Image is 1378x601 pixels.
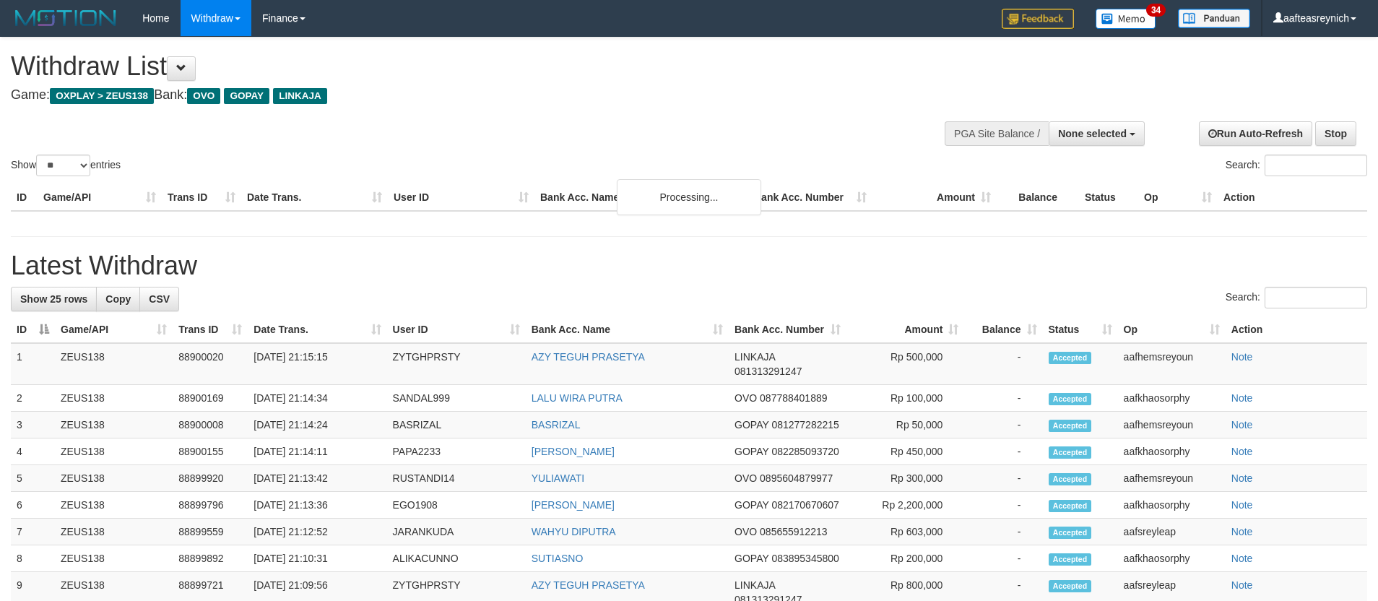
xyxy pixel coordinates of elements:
[1231,392,1253,404] a: Note
[1226,287,1367,308] label: Search:
[11,88,904,103] h4: Game: Bank:
[734,351,775,363] span: LINKAJA
[964,385,1042,412] td: -
[248,385,386,412] td: [DATE] 21:14:34
[36,155,90,176] select: Showentries
[1118,385,1226,412] td: aafkhaosorphy
[1043,316,1118,343] th: Status: activate to sort column ascending
[1118,316,1226,343] th: Op: activate to sort column ascending
[11,343,55,385] td: 1
[1315,121,1356,146] a: Stop
[771,553,838,564] span: Copy 083895345800 to clipboard
[526,316,729,343] th: Bank Acc. Name: activate to sort column ascending
[771,446,838,457] span: Copy 082285093720 to clipboard
[1049,446,1092,459] span: Accepted
[1049,527,1092,539] span: Accepted
[1231,526,1253,537] a: Note
[1265,287,1367,308] input: Search:
[1049,352,1092,364] span: Accepted
[1002,9,1074,29] img: Feedback.jpg
[96,287,140,311] a: Copy
[388,184,534,211] th: User ID
[964,412,1042,438] td: -
[846,519,964,545] td: Rp 603,000
[964,492,1042,519] td: -
[105,293,131,305] span: Copy
[173,412,248,438] td: 88900008
[532,553,584,564] a: SUTIASNO
[1231,499,1253,511] a: Note
[1118,545,1226,572] td: aafkhaosorphy
[173,492,248,519] td: 88899796
[11,519,55,545] td: 7
[241,184,388,211] th: Date Trans.
[11,7,121,29] img: MOTION_logo.png
[734,419,768,431] span: GOPAY
[734,392,757,404] span: OVO
[173,343,248,385] td: 88900020
[532,579,645,591] a: AZY TEGUH PRASETYA
[387,545,526,572] td: ALIKACUNNO
[945,121,1049,146] div: PGA Site Balance /
[11,251,1367,280] h1: Latest Withdraw
[248,545,386,572] td: [DATE] 21:10:31
[734,446,768,457] span: GOPAY
[1226,155,1367,176] label: Search:
[387,465,526,492] td: RUSTANDI14
[846,545,964,572] td: Rp 200,000
[734,526,757,537] span: OVO
[149,293,170,305] span: CSV
[11,184,38,211] th: ID
[532,351,645,363] a: AZY TEGUH PRASETYA
[1049,473,1092,485] span: Accepted
[11,52,904,81] h1: Withdraw List
[248,492,386,519] td: [DATE] 21:13:36
[55,316,173,343] th: Game/API: activate to sort column ascending
[964,465,1042,492] td: -
[1118,465,1226,492] td: aafhemsreyoun
[11,385,55,412] td: 2
[55,492,173,519] td: ZEUS138
[846,343,964,385] td: Rp 500,000
[964,316,1042,343] th: Balance: activate to sort column ascending
[248,438,386,465] td: [DATE] 21:14:11
[532,446,615,457] a: [PERSON_NAME]
[1118,492,1226,519] td: aafkhaosorphy
[173,519,248,545] td: 88899559
[846,412,964,438] td: Rp 50,000
[734,553,768,564] span: GOPAY
[11,438,55,465] td: 4
[1049,580,1092,592] span: Accepted
[1231,419,1253,431] a: Note
[771,419,838,431] span: Copy 081277282215 to clipboard
[532,419,581,431] a: BASRIZAL
[1231,472,1253,484] a: Note
[532,499,615,511] a: [PERSON_NAME]
[771,499,838,511] span: Copy 082170670607 to clipboard
[1049,393,1092,405] span: Accepted
[1079,184,1138,211] th: Status
[273,88,327,104] span: LINKAJA
[187,88,220,104] span: OVO
[846,465,964,492] td: Rp 300,000
[173,385,248,412] td: 88900169
[1218,184,1367,211] th: Action
[11,155,121,176] label: Show entries
[964,519,1042,545] td: -
[964,343,1042,385] td: -
[1118,412,1226,438] td: aafhemsreyoun
[760,392,827,404] span: Copy 087788401889 to clipboard
[55,438,173,465] td: ZEUS138
[55,519,173,545] td: ZEUS138
[11,492,55,519] td: 6
[248,519,386,545] td: [DATE] 21:12:52
[248,465,386,492] td: [DATE] 21:13:42
[387,492,526,519] td: EGO1908
[1049,420,1092,432] span: Accepted
[1231,446,1253,457] a: Note
[1265,155,1367,176] input: Search:
[20,293,87,305] span: Show 25 rows
[11,287,97,311] a: Show 25 rows
[387,438,526,465] td: PAPA2233
[173,465,248,492] td: 88899920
